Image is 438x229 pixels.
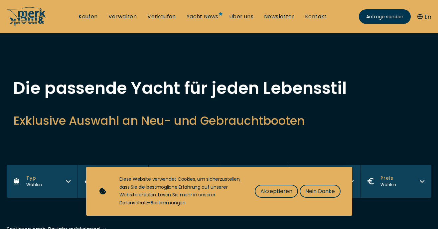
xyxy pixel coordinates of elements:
span: Preis [380,175,396,182]
h2: Exklusive Auswahl an Neu- und Gebrauchtbooten [13,113,425,129]
button: PreisWählen [361,165,431,198]
a: Verwalten [108,13,137,20]
a: Anfrage senden [359,9,411,24]
a: Kaufen [78,13,97,20]
div: Wählen [26,182,42,188]
span: Akzeptieren [260,187,292,195]
a: Datenschutz-Bestimmungen [119,199,186,206]
span: Typ [26,175,42,182]
a: Yacht News [187,13,219,20]
div: Wählen [380,182,396,188]
div: Diese Website verwendet Cookies, um sicherzustellen, dass Sie die bestmögliche Erfahrung auf unse... [119,175,241,207]
span: Nein Danke [305,187,335,195]
button: BaujahrWählen [219,165,290,198]
a: Kontakt [305,13,327,20]
button: LängeWählen [290,165,361,198]
button: Nein Danke [300,185,341,198]
a: Newsletter [264,13,294,20]
button: En [417,12,431,21]
a: Verkaufen [147,13,176,20]
span: Anfrage senden [366,13,403,20]
button: ZustandWählen [148,165,219,198]
a: Über uns [229,13,253,20]
h1: Die passende Yacht für jeden Lebensstil [13,80,425,97]
button: TypWählen [7,165,77,198]
button: BrandWählen [77,165,148,198]
button: Akzeptieren [255,185,298,198]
